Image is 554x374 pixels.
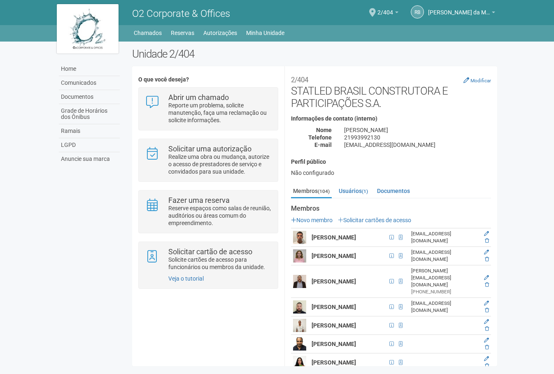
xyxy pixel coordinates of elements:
[168,153,272,175] p: Realize uma obra ou mudança, autorize o acesso de prestadores de serviço e convidados para sua un...
[411,230,478,244] div: [EMAIL_ADDRESS][DOMAIN_NAME]
[314,142,332,148] strong: E-mail
[59,124,120,138] a: Ramais
[145,197,271,227] a: Fazer uma reserva Reserve espaços como salas de reunião, auditórios ou áreas comum do empreendime...
[377,10,398,17] a: 2/404
[59,104,120,124] a: Grade de Horários dos Ônibus
[59,76,120,90] a: Comunicados
[316,127,332,133] strong: Nome
[318,188,330,194] small: (104)
[338,126,497,134] div: [PERSON_NAME]
[138,77,278,83] h4: O que você deseja?
[362,188,368,194] small: (1)
[291,72,491,109] h2: STATLED BRASIL CONSTRUTORA E PARTICIPAÇÕES S.A.
[203,27,237,39] a: Autorizações
[132,48,497,60] h2: Unidade 2/404
[411,300,478,314] div: [EMAIL_ADDRESS][DOMAIN_NAME]
[293,275,306,288] img: user.png
[312,253,356,259] strong: [PERSON_NAME]
[59,138,120,152] a: LGPD
[485,344,489,350] a: Excluir membro
[312,322,356,329] strong: [PERSON_NAME]
[59,152,120,166] a: Anuncie sua marca
[293,319,306,332] img: user.png
[145,248,271,271] a: Solicitar cartão de acesso Solicite cartões de acesso para funcionários ou membros da unidade.
[470,78,491,84] small: Modificar
[291,185,332,198] a: Membros(104)
[171,27,194,39] a: Reservas
[485,282,489,288] a: Excluir membro
[484,356,489,362] a: Editar membro
[168,93,229,102] strong: Abrir um chamado
[485,363,489,369] a: Excluir membro
[291,217,333,223] a: Novo membro
[377,1,393,16] span: 2/404
[168,204,272,227] p: Reserve espaços como salas de reunião, auditórios ou áreas comum do empreendimento.
[312,359,356,366] strong: [PERSON_NAME]
[293,249,306,262] img: user.png
[312,341,356,347] strong: [PERSON_NAME]
[484,249,489,255] a: Editar membro
[132,8,230,19] span: O2 Corporate & Offices
[293,231,306,244] img: user.png
[411,5,424,19] a: RB
[312,278,356,285] strong: [PERSON_NAME]
[484,275,489,281] a: Editar membro
[291,76,308,84] small: 2/404
[484,300,489,306] a: Editar membro
[338,217,411,223] a: Solicitar cartões de acesso
[312,234,356,241] strong: [PERSON_NAME]
[338,141,497,149] div: [EMAIL_ADDRESS][DOMAIN_NAME]
[134,27,162,39] a: Chamados
[246,27,284,39] a: Minha Unidade
[291,205,491,212] strong: Membros
[293,337,306,351] img: user.png
[411,288,478,295] div: [PHONE_NUMBER]
[291,159,491,165] h4: Perfil público
[168,247,252,256] strong: Solicitar cartão de acesso
[168,256,272,271] p: Solicite cartões de acesso para funcionários ou membros da unidade.
[59,62,120,76] a: Home
[484,319,489,325] a: Editar membro
[168,144,251,153] strong: Solicitar uma autorização
[168,196,230,204] strong: Fazer uma reserva
[168,275,204,282] a: Veja o tutorial
[291,169,491,177] div: Não configurado
[484,231,489,237] a: Editar membro
[293,356,306,369] img: user.png
[484,337,489,343] a: Editar membro
[293,300,306,314] img: user.png
[308,134,332,141] strong: Telefone
[57,4,119,53] img: logo.jpg
[485,238,489,244] a: Excluir membro
[485,307,489,313] a: Excluir membro
[463,77,491,84] a: Modificar
[145,94,271,124] a: Abrir um chamado Reporte um problema, solicite manutenção, faça uma reclamação ou solicite inform...
[338,134,497,141] div: 21993992130
[428,10,495,17] a: [PERSON_NAME] da Motta Junior
[375,185,412,197] a: Documentos
[411,249,478,263] div: [EMAIL_ADDRESS][DOMAIN_NAME]
[168,102,272,124] p: Reporte um problema, solicite manutenção, faça uma reclamação ou solicite informações.
[411,267,478,288] div: [PERSON_NAME][EMAIL_ADDRESS][DOMAIN_NAME]
[145,145,271,175] a: Solicitar uma autorização Realize uma obra ou mudança, autorize o acesso de prestadores de serviç...
[485,256,489,262] a: Excluir membro
[337,185,370,197] a: Usuários(1)
[312,304,356,310] strong: [PERSON_NAME]
[428,1,490,16] span: Raul Barrozo da Motta Junior
[59,90,120,104] a: Documentos
[291,116,491,122] h4: Informações de contato (interno)
[485,326,489,332] a: Excluir membro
